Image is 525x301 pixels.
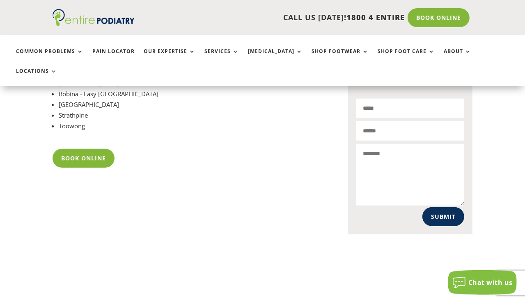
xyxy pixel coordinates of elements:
[59,110,325,120] li: Strathpine
[444,49,472,66] a: About
[53,9,135,26] img: logo (1)
[346,12,405,22] span: 1800 4 ENTIRE
[147,12,405,23] p: CALL US [DATE]!
[448,270,517,295] button: Chat with us
[59,88,325,99] li: Robina - Easy [GEOGRAPHIC_DATA]
[16,68,57,86] a: Locations
[408,8,470,27] a: Book Online
[468,278,513,287] span: Chat with us
[144,49,196,66] a: Our Expertise
[205,49,239,66] a: Services
[93,49,135,66] a: Pain Locator
[53,20,135,28] a: Entire Podiatry
[378,49,435,66] a: Shop Foot Care
[248,49,303,66] a: [MEDICAL_DATA]
[53,149,115,168] a: Book Online
[422,207,464,226] button: Submit
[59,120,325,131] li: Toowong
[16,49,84,66] a: Common Problems
[312,49,369,66] a: Shop Footwear
[59,99,325,110] li: [GEOGRAPHIC_DATA]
